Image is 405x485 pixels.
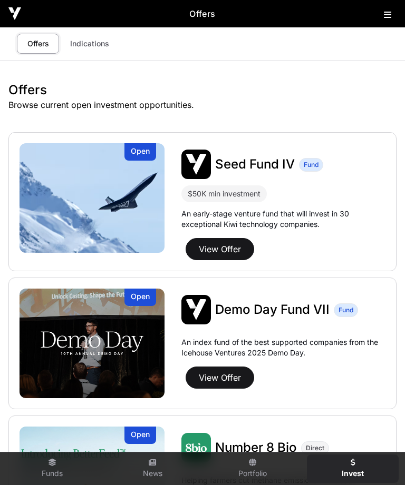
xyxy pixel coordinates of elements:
[20,289,165,398] a: Demo Day Fund VIIOpen
[8,7,21,20] img: Icehouse Ventures Logo
[8,98,397,111] p: Browse current open investment opportunities.
[17,34,59,54] a: Offers
[181,185,267,202] div: $50K min investment
[215,440,297,455] span: Number 8 Bio
[21,7,384,20] h2: Offers
[181,433,211,462] img: Number 8 Bio
[215,439,297,456] a: Number 8 Bio
[181,209,385,230] p: An early-stage venture fund that will invest in 30 exceptional Kiwi technology companies.
[124,143,156,161] div: Open
[124,289,156,306] div: Open
[352,434,405,485] iframe: Chat Widget
[20,143,165,253] a: Seed Fund IVOpen
[215,302,330,317] span: Demo Day Fund VII
[186,367,254,389] button: View Offer
[124,427,156,444] div: Open
[215,156,295,172] span: Seed Fund IV
[188,187,261,200] div: $50K min investment
[186,238,254,260] button: View Offer
[8,82,397,98] h1: Offers
[107,454,198,483] a: News
[6,454,98,483] a: Funds
[339,306,353,314] span: Fund
[20,143,165,253] img: Seed Fund IV
[215,156,295,173] a: Seed Fund IV
[181,150,211,179] img: Seed Fund IV
[20,289,165,398] img: Demo Day Fund VII
[215,301,330,318] a: Demo Day Fund VII
[307,454,399,483] a: Invest
[304,161,319,169] span: Fund
[207,454,298,483] a: Portfolio
[181,337,385,358] p: An index fund of the best supported companies from the Icehouse Ventures 2025 Demo Day.
[306,444,324,452] span: Direct
[63,34,116,54] a: Indications
[181,295,211,324] img: Demo Day Fund VII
